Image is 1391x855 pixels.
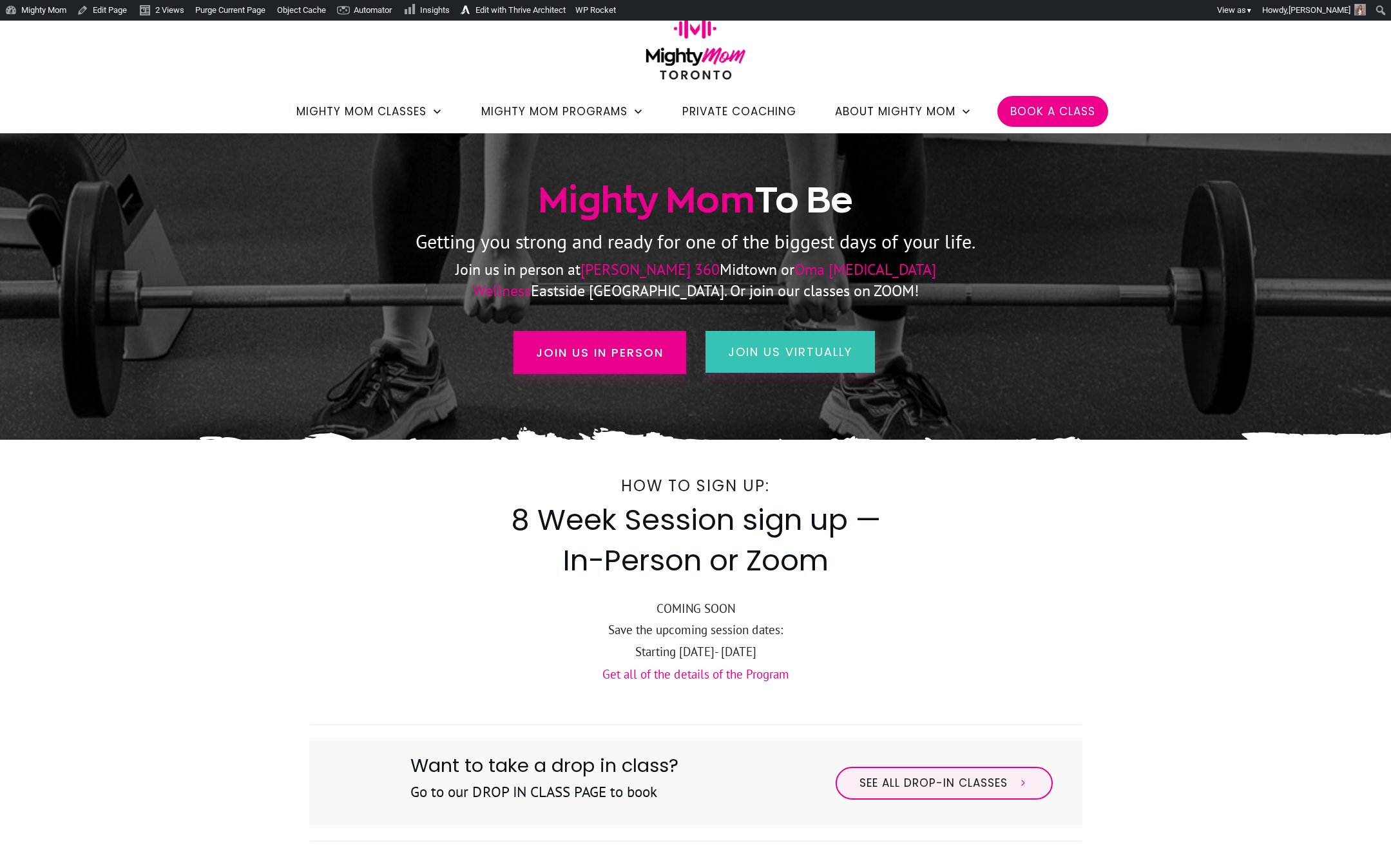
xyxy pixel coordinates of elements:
[682,100,796,122] a: Private Coaching
[310,177,1082,223] h1: To Be
[310,598,1082,641] p: COMING SOON Save the upcoming session dates:
[728,344,852,360] span: join us virtually
[511,500,881,581] span: 8 Week Session sign up — In-Person or Zoom
[639,19,753,89] img: mightymom-logo-toronto
[621,475,770,496] span: How to Sign Up:
[538,180,755,219] span: Mighty Mom
[835,100,955,122] span: About Mighty Mom
[836,767,1053,800] a: See All Drop-in Classes
[705,331,875,373] a: join us virtually
[481,100,644,122] a: Mighty Mom Programs
[1289,5,1350,15] span: [PERSON_NAME]
[859,776,1008,791] span: See All Drop-in Classes
[410,753,678,778] span: Want to take a drop in class?
[513,331,686,374] a: Join us in person
[310,641,1082,662] p: Starting [DATE]- [DATE]
[602,666,789,682] a: Get all of the details of the Program
[473,259,936,300] span: Oma [MEDICAL_DATA] Wellness
[310,225,1082,259] p: Getting you strong and ready for one of the biggest days of your life.
[1010,100,1095,122] a: Book a Class
[1246,6,1252,15] span: ▼
[410,782,678,818] h3: Go to our DROP IN CLASS PAGE to book
[296,100,443,122] a: Mighty Mom Classes
[481,100,628,122] span: Mighty Mom Programs
[420,5,450,15] span: Insights
[536,344,664,361] span: Join us in person
[835,100,972,122] a: About Mighty Mom
[401,259,990,301] p: Join us in person at Midtown or Eastside [GEOGRAPHIC_DATA]. Or join our classes on ZOOM!
[580,259,720,279] span: [PERSON_NAME] 360
[296,100,427,122] span: Mighty Mom Classes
